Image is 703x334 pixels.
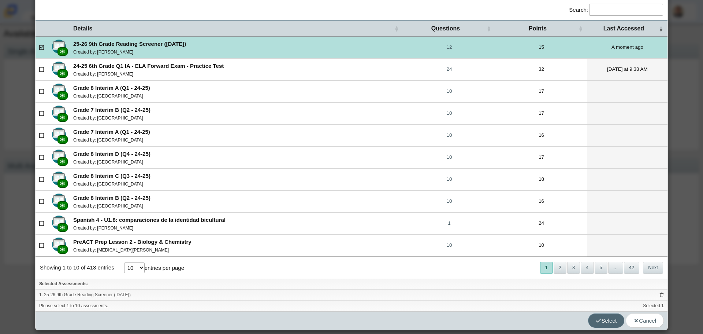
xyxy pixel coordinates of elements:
button: 4 [581,262,594,274]
a: 10 [403,147,495,168]
button: 3 [567,262,580,274]
a: 24 [403,59,495,80]
a: 10 [403,125,495,146]
td: 24 [495,213,587,235]
span: Details [73,25,92,32]
time: Aug 21, 2025 at 12:30 PM [611,44,643,50]
b: Selected Assessments: [39,281,88,286]
img: type-advanced.svg [52,128,66,142]
b: Grade 8 Interim A (Q1 - 24-25) [73,85,150,91]
label: entries per page [145,265,184,271]
img: type-advanced.svg [52,194,66,208]
button: Select [588,313,624,328]
button: Cancel [626,313,664,328]
td: 18 [495,169,587,191]
span: Selected: [643,303,664,309]
a: 10 [403,103,495,124]
a: 10 [403,81,495,102]
b: Spanish 4 - U1.8: comparaciones de la identidad bicultural [73,217,226,223]
small: Created by: [GEOGRAPHIC_DATA] [73,115,143,121]
td: 32 [495,59,587,81]
img: type-advanced.svg [52,150,66,164]
small: Created by: [GEOGRAPHIC_DATA] [73,181,143,187]
small: Created by: [GEOGRAPHIC_DATA] [73,203,143,209]
td: 16 [495,125,587,147]
b: 24-25 6th Grade Q1 IA - ELA Forward Exam - Practice Test [73,63,224,69]
td: 15 [495,37,587,59]
td: 17 [495,103,587,125]
img: type-advanced.svg [52,238,66,252]
span: Questions : Activate to sort [487,21,491,36]
button: 2 [554,262,566,274]
button: 1 [540,262,553,274]
span: Select [596,318,617,324]
img: type-advanced.svg [52,216,66,230]
span: Last Accessed : Activate to remove sorting [659,21,663,36]
b: Grade 8 Interim C (Q3 - 24-25) [73,173,150,179]
label: Search: [569,7,588,13]
img: type-advanced.svg [52,62,66,76]
span: Questions [431,25,460,32]
small: Created by: [MEDICAL_DATA][PERSON_NAME] [73,247,169,253]
b: Grade 8 Interim D (Q4 - 24-25) [73,151,150,157]
span: Cancel [633,318,656,324]
a: 10 [403,191,495,212]
a: 10 [403,169,495,190]
img: type-advanced.svg [52,172,66,186]
button: 42 [624,262,639,274]
span: Please select 1 to 10 assessments. [39,303,643,309]
span: 1. 25-26 9th Grade Reading Screener ([DATE]) [39,292,659,298]
img: type-advanced.svg [52,106,66,120]
time: Aug 21, 2025 at 9:38 AM [607,66,648,72]
small: Created by: [PERSON_NAME] [73,71,133,77]
span: Last Accessed [603,25,644,32]
div: Showing 1 to 10 of 413 entries [36,257,114,279]
span: Details : Activate to sort [394,21,399,36]
td: 16 [495,191,587,213]
nav: pagination [539,262,663,274]
td: 10 [495,235,587,257]
b: PreACT Prep Lesson 2 - Biology & Chemistry [73,239,191,245]
small: Created by: [PERSON_NAME] [73,225,133,231]
span: Points [529,25,547,32]
span: … [608,262,623,274]
b: 25-26 9th Grade Reading Screener ([DATE]) [73,41,186,47]
small: Created by: [GEOGRAPHIC_DATA] [73,137,143,143]
button: Next [643,262,663,274]
button: 5 [595,262,607,274]
td: 17 [495,81,587,103]
img: type-advanced.svg [52,40,66,54]
small: Created by: [GEOGRAPHIC_DATA] [73,93,143,99]
a: 12 [403,37,495,58]
b: Grade 7 Interim A (Q1 - 24-25) [73,129,150,135]
img: type-advanced.svg [52,84,66,98]
a: 10 [403,235,495,256]
span: Points : Activate to sort [579,21,583,36]
small: Created by: [PERSON_NAME] [73,49,133,55]
b: Grade 8 Interim B (Q2 - 24-25) [73,195,150,201]
small: Created by: [GEOGRAPHIC_DATA] [73,159,143,165]
b: Grade 7 Interim B (Q2 - 24-25) [73,107,150,113]
td: 17 [495,147,587,169]
a: 1 [403,213,495,234]
b: 1 [661,303,664,308]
